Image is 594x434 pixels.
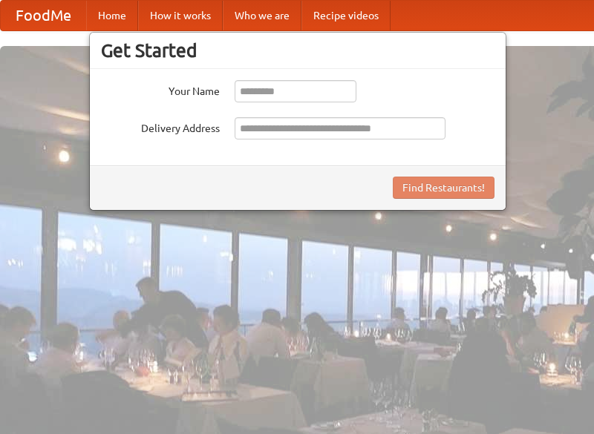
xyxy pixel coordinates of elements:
button: Find Restaurants! [393,177,495,199]
label: Delivery Address [101,117,220,136]
a: FoodMe [1,1,86,30]
label: Your Name [101,80,220,99]
a: How it works [138,1,223,30]
h3: Get Started [101,39,495,62]
a: Who we are [223,1,301,30]
a: Home [86,1,138,30]
a: Recipe videos [301,1,391,30]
